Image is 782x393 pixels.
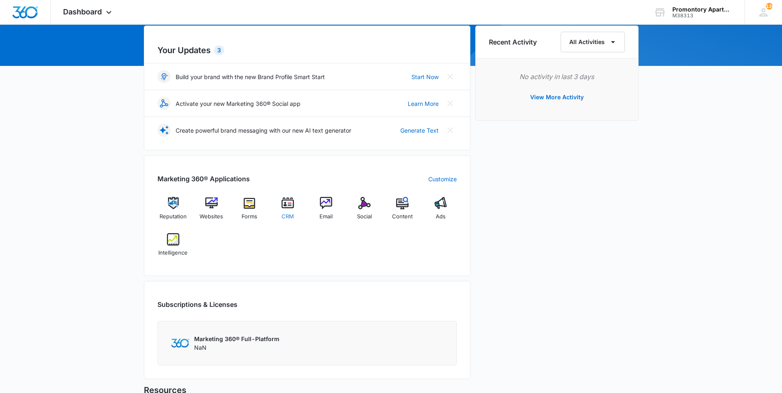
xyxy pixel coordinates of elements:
a: Customize [428,175,457,183]
a: Learn More [408,99,439,108]
h2: Subscriptions & Licenses [157,299,237,309]
a: Forms [234,197,265,227]
a: Intelligence [157,233,189,263]
a: Generate Text [400,126,439,135]
span: 138 [766,3,773,9]
p: No activity in last 3 days [489,72,625,82]
a: Content [387,197,418,227]
h2: Marketing 360® Applications [157,174,250,184]
span: Email [319,213,333,221]
a: Social [348,197,380,227]
span: Forms [242,213,257,221]
button: Close [444,124,457,137]
div: NaN [194,335,279,352]
p: Create powerful brand messaging with our new AI text generator [176,126,351,135]
div: account id [672,13,733,19]
span: Reputation [160,213,187,221]
a: Reputation [157,197,189,227]
a: Websites [195,197,227,227]
span: Websites [200,213,223,221]
button: Close [444,70,457,83]
button: Close [444,97,457,110]
span: Content [392,213,413,221]
div: 3 [214,45,224,55]
div: account name [672,6,733,13]
a: Ads [425,197,457,227]
a: Email [310,197,342,227]
div: notifications count [766,3,773,9]
h2: Your Updates [157,44,457,56]
a: CRM [272,197,304,227]
h6: Recent Activity [489,37,537,47]
span: Dashboard [63,7,102,16]
button: View More Activity [522,87,592,107]
p: Build your brand with the new Brand Profile Smart Start [176,73,325,81]
button: All Activities [561,32,625,52]
p: Marketing 360® Full-Platform [194,335,279,343]
img: Marketing 360 Logo [171,339,189,347]
span: CRM [282,213,294,221]
span: Social [357,213,372,221]
span: Ads [436,213,446,221]
p: Activate your new Marketing 360® Social app [176,99,301,108]
a: Start Now [411,73,439,81]
span: Intelligence [158,249,188,257]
